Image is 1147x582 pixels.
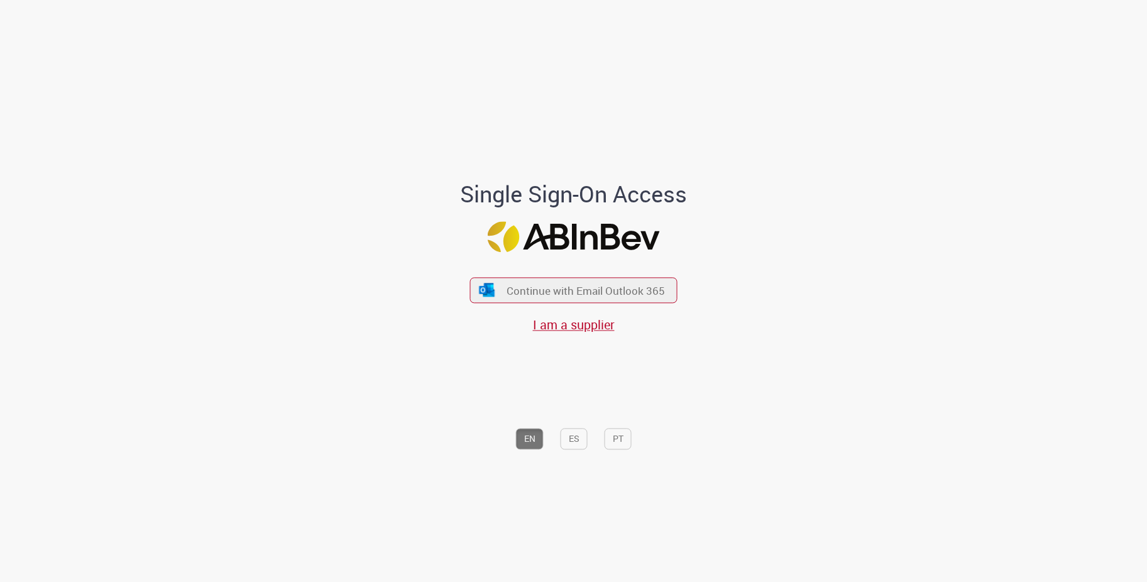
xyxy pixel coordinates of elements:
img: ícone Azure/Microsoft 360 [478,283,495,297]
button: ES [561,428,588,449]
img: Logo ABInBev [488,222,660,253]
span: Continue with Email Outlook 365 [507,283,665,297]
a: I am a supplier [533,316,615,333]
button: ícone Azure/Microsoft 360 Continue with Email Outlook 365 [470,277,678,303]
button: PT [605,428,632,449]
button: EN [516,428,544,449]
h1: Single Sign-On Access [399,182,748,207]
